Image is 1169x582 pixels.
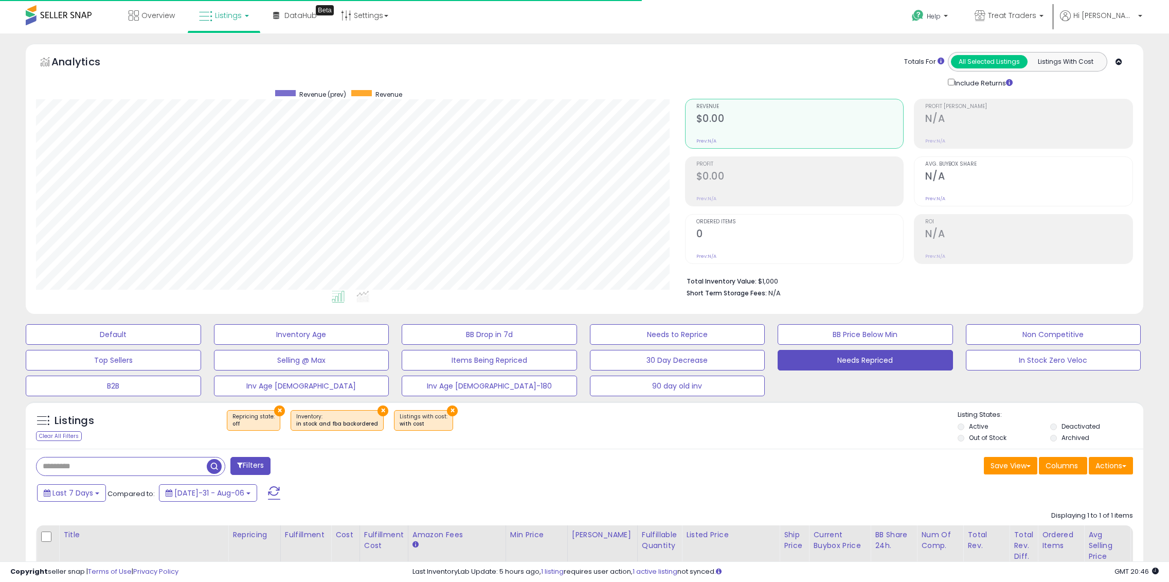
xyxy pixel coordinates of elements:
[230,457,271,475] button: Filters
[26,324,201,345] button: Default
[958,410,1143,420] p: Listing States:
[51,55,120,72] h5: Analytics
[232,530,276,540] div: Repricing
[696,170,904,184] h2: $0.00
[63,530,224,540] div: Title
[1089,457,1133,474] button: Actions
[232,413,275,428] span: Repricing state :
[778,350,953,371] button: Needs Repriced
[10,567,48,576] strong: Copyright
[590,324,765,345] button: Needs to Reprice
[402,324,577,345] button: BB Drop in 7d
[784,530,804,551] div: Ship Price
[1062,422,1100,431] label: Deactivated
[696,219,904,225] span: Ordered Items
[590,350,765,371] button: 30 Day Decrease
[686,530,775,540] div: Listed Price
[10,567,178,577] div: seller snap | |
[510,530,563,540] div: Min Price
[1060,10,1142,33] a: Hi [PERSON_NAME]
[696,253,716,259] small: Prev: N/A
[214,350,389,371] button: Selling @ Max
[925,196,945,202] small: Prev: N/A
[107,489,155,499] span: Compared to:
[364,530,404,551] div: Fulfillment Cost
[1027,55,1104,68] button: Listings With Cost
[232,420,275,428] div: off
[768,288,781,298] span: N/A
[687,289,767,297] b: Short Term Storage Fees:
[572,530,633,540] div: [PERSON_NAME]
[590,376,765,396] button: 90 day old inv
[904,57,944,67] div: Totals For
[296,420,378,428] div: in stock and fba backordered
[696,138,716,144] small: Prev: N/A
[299,90,346,99] span: Revenue (prev)
[1042,530,1080,551] div: Ordered Items
[1088,530,1126,562] div: Avg Selling Price
[921,530,959,551] div: Num of Comp.
[36,431,82,441] div: Clear All Filters
[966,324,1141,345] button: Non Competitive
[633,567,677,576] a: 1 active listing
[335,530,355,540] div: Cost
[274,405,285,416] button: ×
[412,567,1159,577] div: Last InventoryLab Update: 5 hours ago, requires user action, not synced.
[925,219,1132,225] span: ROI
[1062,433,1089,442] label: Archived
[141,10,175,21] span: Overview
[925,104,1132,110] span: Profit [PERSON_NAME]
[940,77,1025,89] div: Include Returns
[925,113,1132,127] h2: N/A
[813,530,866,551] div: Current Buybox Price
[400,420,447,428] div: with cost
[969,433,1006,442] label: Out of Stock
[696,113,904,127] h2: $0.00
[966,350,1141,371] button: In Stock Zero Veloc
[215,10,242,21] span: Listings
[447,405,458,416] button: ×
[875,530,912,551] div: BB Share 24h.
[402,376,577,396] button: Inv Age [DEMOGRAPHIC_DATA]-180
[375,90,402,99] span: Revenue
[925,253,945,259] small: Prev: N/A
[26,376,201,396] button: B2B
[174,488,244,498] span: [DATE]-31 - Aug-06
[988,10,1036,21] span: Treat Traders
[412,540,419,550] small: Amazon Fees.
[911,9,924,22] i: Get Help
[88,567,132,576] a: Terms of Use
[284,10,317,21] span: DataHub
[214,324,389,345] button: Inventory Age
[1051,511,1133,521] div: Displaying 1 to 1 of 1 items
[1039,457,1087,474] button: Columns
[159,484,257,502] button: [DATE]-31 - Aug-06
[296,413,378,428] span: Inventory :
[984,457,1037,474] button: Save View
[285,530,327,540] div: Fulfillment
[904,2,958,33] a: Help
[696,196,716,202] small: Prev: N/A
[55,414,94,428] h5: Listings
[967,530,1005,551] div: Total Rev.
[316,5,334,15] div: Tooltip anchor
[400,413,447,428] span: Listings with cost :
[696,162,904,167] span: Profit
[402,350,577,371] button: Items Being Repriced
[925,170,1132,184] h2: N/A
[37,484,106,502] button: Last 7 Days
[696,104,904,110] span: Revenue
[642,530,677,551] div: Fulfillable Quantity
[1114,567,1159,576] span: 2025-08-14 20:46 GMT
[133,567,178,576] a: Privacy Policy
[1014,530,1033,562] div: Total Rev. Diff.
[541,567,564,576] a: 1 listing
[52,488,93,498] span: Last 7 Days
[1073,10,1135,21] span: Hi [PERSON_NAME]
[26,350,201,371] button: Top Sellers
[412,530,501,540] div: Amazon Fees
[687,274,1125,287] li: $1,000
[925,228,1132,242] h2: N/A
[1046,461,1078,471] span: Columns
[687,277,757,286] b: Total Inventory Value:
